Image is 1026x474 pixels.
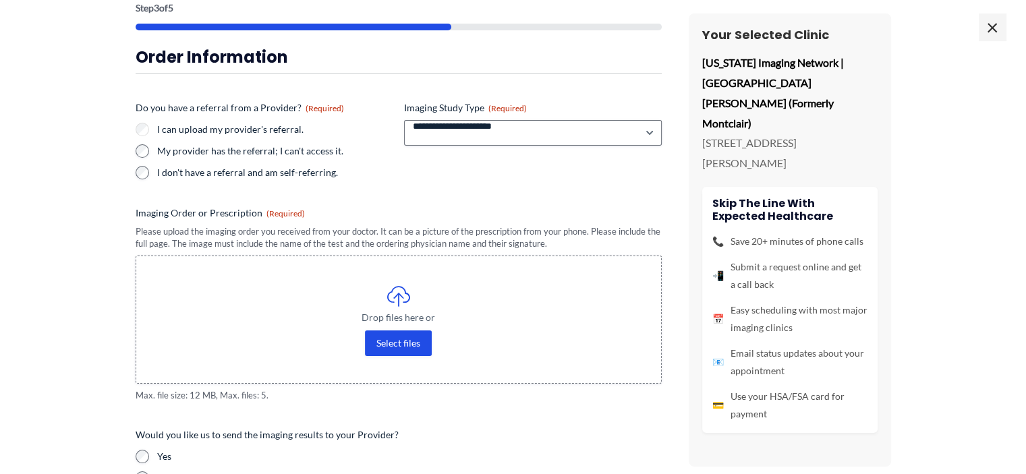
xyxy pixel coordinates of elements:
span: Max. file size: 12 MB, Max. files: 5. [136,389,662,402]
li: Email status updates about your appointment [712,345,867,380]
span: Drop files here or [163,313,634,322]
li: Submit a request online and get a call back [712,258,867,293]
label: Yes [157,450,662,463]
li: Save 20+ minutes of phone calls [712,233,867,250]
span: × [979,13,1006,40]
p: [STREET_ADDRESS][PERSON_NAME] [702,133,878,173]
label: My provider has the referral; I can't access it. [157,144,393,158]
h3: Order Information [136,47,662,67]
div: Please upload the imaging order you received from your doctor. It can be a picture of the prescri... [136,225,662,250]
p: Step of [136,3,662,13]
p: [US_STATE] Imaging Network | [GEOGRAPHIC_DATA][PERSON_NAME] (Formerly Montclair) [702,53,878,133]
button: select files, imaging order or prescription(required) [365,330,432,356]
span: (Required) [488,103,527,113]
span: 💳 [712,396,724,414]
span: 📲 [712,267,724,285]
li: Use your HSA/FSA card for payment [712,388,867,423]
span: 📧 [712,353,724,371]
label: Imaging Order or Prescription [136,206,662,220]
h4: Skip the line with Expected Healthcare [712,197,867,223]
legend: Do you have a referral from a Provider? [136,101,344,115]
label: Imaging Study Type [404,101,662,115]
span: 3 [154,2,159,13]
li: Easy scheduling with most major imaging clinics [712,301,867,336]
span: 📞 [712,233,724,250]
label: I don't have a referral and am self-referring. [157,166,393,179]
label: I can upload my provider's referral. [157,123,393,136]
h3: Your Selected Clinic [702,27,878,42]
span: 5 [168,2,173,13]
span: 📅 [712,310,724,328]
span: (Required) [266,208,305,218]
span: (Required) [306,103,344,113]
legend: Would you like us to send the imaging results to your Provider? [136,428,399,442]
